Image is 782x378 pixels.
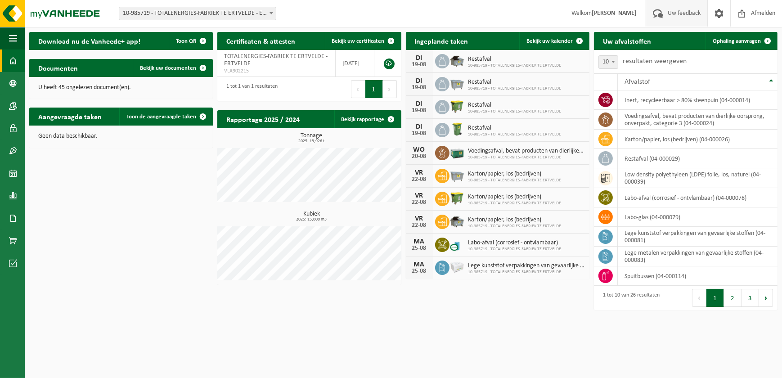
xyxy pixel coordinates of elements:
[449,167,465,183] img: WB-2500-GAL-GY-01
[29,108,111,125] h2: Aangevraagde taken
[468,178,562,183] span: 10-985719 - TOTALENERGIES-FABRIEK TE ERTVELDE
[618,227,778,247] td: lege kunststof verpakkingen van gevaarlijke stoffen (04-000081)
[713,38,761,44] span: Ophaling aanvragen
[222,139,401,144] span: 2025: 13,926 t
[449,76,465,91] img: WB-2500-GAL-GY-01
[410,153,428,160] div: 20-08
[592,10,637,17] strong: [PERSON_NAME]
[119,7,276,20] span: 10-985719 - TOTALENERGIES-FABRIEK TE ERTVELDE - ERTVELDE
[468,155,585,160] span: 10-985719 - TOTALENERGIES-FABRIEK TE ERTVELDE
[618,207,778,227] td: labo-glas (04-000079)
[618,168,778,188] td: low density polyethyleen (LDPE) folie, los, naturel (04-000039)
[410,222,428,229] div: 22-08
[224,67,328,75] span: VLA902215
[468,216,562,224] span: Karton/papier, los (bedrijven)
[332,38,385,44] span: Bekijk uw certificaten
[449,259,465,274] img: PB-LB-0680-HPE-GY-02
[410,146,428,153] div: WO
[410,169,428,176] div: VR
[217,32,304,49] h2: Certificaten & attesten
[224,53,328,67] span: TOTALENERGIES-FABRIEK TE ERTVELDE - ERTVELDE
[706,32,777,50] a: Ophaling aanvragen
[336,50,375,77] td: [DATE]
[468,132,562,137] span: 10-985719 - TOTALENERGIES-FABRIEK TE ERTVELDE
[222,217,401,222] span: 2025: 15,000 m3
[468,193,562,201] span: Karton/papier, los (bedrijven)
[410,100,428,108] div: DI
[133,59,212,77] a: Bekijk uw documenten
[759,289,773,307] button: Next
[468,224,562,229] span: 10-985719 - TOTALENERGIES-FABRIEK TE ERTVELDE
[618,188,778,207] td: labo-afval (corrosief - ontvlambaar) (04-000078)
[410,268,428,274] div: 25-08
[140,65,196,71] span: Bekijk uw documenten
[449,99,465,114] img: WB-1100-HPE-GN-50
[598,288,660,308] div: 1 tot 10 van 26 resultaten
[618,110,778,130] td: voedingsafval, bevat producten van dierlijke oorsprong, onverpakt, categorie 3 (04-000024)
[468,171,562,178] span: Karton/papier, los (bedrijven)
[468,109,562,114] span: 10-985719 - TOTALENERGIES-FABRIEK TE ERTVELDE
[468,125,562,132] span: Restafval
[176,38,196,44] span: Toon QR
[519,32,589,50] a: Bekijk uw kalender
[410,85,428,91] div: 19-08
[449,236,465,252] img: LP-OT-00060-CU
[618,149,778,168] td: restafval (04-000029)
[449,121,465,137] img: WB-0240-HPE-GN-50
[406,32,477,49] h2: Ingeplande taken
[468,270,585,275] span: 10-985719 - TOTALENERGIES-FABRIEK TE ERTVELDE
[468,79,562,86] span: Restafval
[449,213,465,229] img: WB-5000-GAL-GY-01
[410,215,428,222] div: VR
[365,80,383,98] button: 1
[351,80,365,98] button: Previous
[468,56,562,63] span: Restafval
[38,133,204,139] p: Geen data beschikbaar.
[29,59,87,76] h2: Documenten
[383,80,397,98] button: Next
[598,55,618,69] span: 10
[599,56,618,68] span: 10
[468,201,562,206] span: 10-985719 - TOTALENERGIES-FABRIEK TE ERTVELDE
[169,32,212,50] button: Toon QR
[410,62,428,68] div: 19-08
[449,53,465,68] img: WB-5000-GAL-GY-01
[222,133,401,144] h3: Tonnage
[468,262,585,270] span: Lege kunststof verpakkingen van gevaarlijke stoffen
[217,110,309,128] h2: Rapportage 2025 / 2024
[526,38,573,44] span: Bekijk uw kalender
[119,108,212,126] a: Toon de aangevraagde taken
[449,190,465,206] img: WB-1100-HPE-GN-50
[222,211,401,222] h3: Kubiek
[29,32,149,49] h2: Download nu de Vanheede+ app!
[38,85,204,91] p: U heeft 45 ongelezen document(en).
[334,110,400,128] a: Bekijk rapportage
[410,199,428,206] div: 22-08
[410,77,428,85] div: DI
[468,148,585,155] span: Voedingsafval, bevat producten van dierlijke oorsprong, onverpakt, categorie 3
[468,86,562,91] span: 10-985719 - TOTALENERGIES-FABRIEK TE ERTVELDE
[468,63,562,68] span: 10-985719 - TOTALENERGIES-FABRIEK TE ERTVELDE
[410,130,428,137] div: 19-08
[410,108,428,114] div: 19-08
[692,289,706,307] button: Previous
[742,289,759,307] button: 3
[623,58,687,65] label: resultaten weergeven
[449,144,465,160] img: PB-LB-0680-HPE-GN-01
[468,102,562,109] span: Restafval
[126,114,196,120] span: Toon de aangevraagde taken
[222,79,278,99] div: 1 tot 1 van 1 resultaten
[594,32,660,49] h2: Uw afvalstoffen
[468,239,562,247] span: Labo-afval (corrosief - ontvlambaar)
[625,78,650,85] span: Afvalstof
[618,266,778,286] td: spuitbussen (04-000114)
[410,261,428,268] div: MA
[410,238,428,245] div: MA
[724,289,742,307] button: 2
[410,54,428,62] div: DI
[618,130,778,149] td: karton/papier, los (bedrijven) (04-000026)
[410,245,428,252] div: 25-08
[410,176,428,183] div: 22-08
[618,247,778,266] td: lege metalen verpakkingen van gevaarlijke stoffen (04-000083)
